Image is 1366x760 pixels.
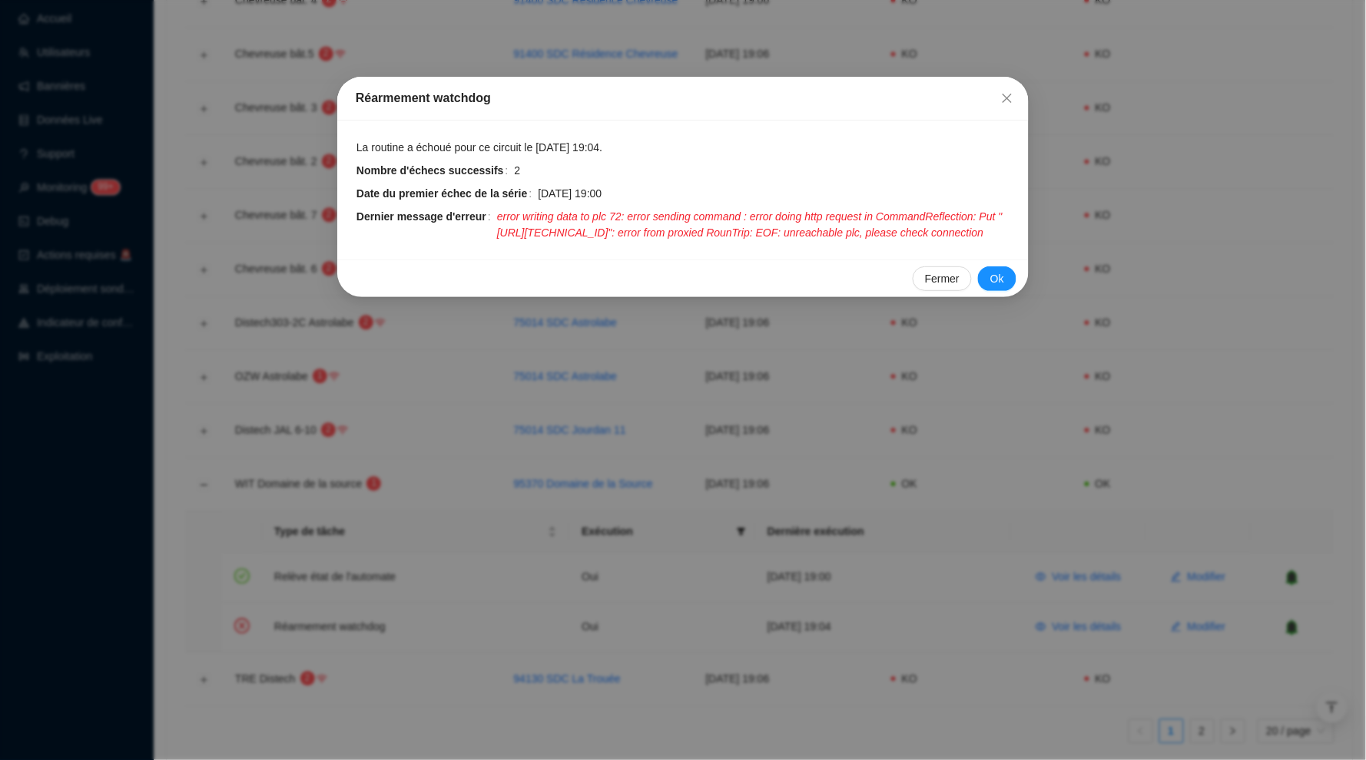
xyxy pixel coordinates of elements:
span: error writing data to plc 72: error sending command : error doing http request in CommandReflecti... [497,209,1010,241]
strong: Nombre d'échecs successifs [356,164,504,177]
span: 2 [515,163,521,179]
span: Ok [990,271,1004,287]
span: Fermer [925,271,960,287]
div: Réarmement watchdog [356,89,1010,107]
button: Fermer [913,266,972,291]
span: La routine a échoué pour ce circuit le [DATE] 19:04. [356,140,602,156]
span: [DATE] 19:00 [538,186,602,202]
button: Ok [978,266,1016,291]
span: Fermer [995,92,1020,104]
button: Close [995,86,1020,111]
strong: Date du premier échec de la série [356,187,528,200]
strong: Dernier message d'erreur [356,210,486,223]
span: close [1001,92,1013,104]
